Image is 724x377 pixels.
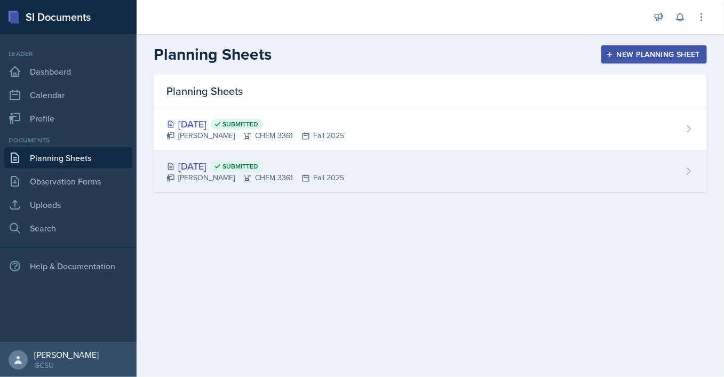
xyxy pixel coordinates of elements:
a: Search [4,218,132,239]
a: Planning Sheets [4,147,132,169]
h2: Planning Sheets [154,45,272,64]
div: New Planning Sheet [608,50,700,59]
button: New Planning Sheet [601,45,707,63]
a: [DATE] Submitted [PERSON_NAME]CHEM 3361Fall 2025 [154,150,707,192]
div: [PERSON_NAME] [34,349,99,360]
a: Uploads [4,194,132,215]
div: [DATE] [166,159,344,173]
a: Profile [4,108,132,129]
a: Observation Forms [4,171,132,192]
div: Leader [4,49,132,59]
span: Submitted [222,120,258,129]
div: Planning Sheets [154,75,707,108]
a: [DATE] Submitted [PERSON_NAME]CHEM 3361Fall 2025 [154,108,707,150]
div: [PERSON_NAME] CHEM 3361 Fall 2025 [166,172,344,183]
div: Documents [4,135,132,145]
a: Dashboard [4,61,132,82]
div: [PERSON_NAME] CHEM 3361 Fall 2025 [166,130,344,141]
div: [DATE] [166,117,344,131]
div: Help & Documentation [4,255,132,277]
a: Calendar [4,84,132,106]
div: GCSU [34,360,99,371]
span: Submitted [222,162,258,171]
